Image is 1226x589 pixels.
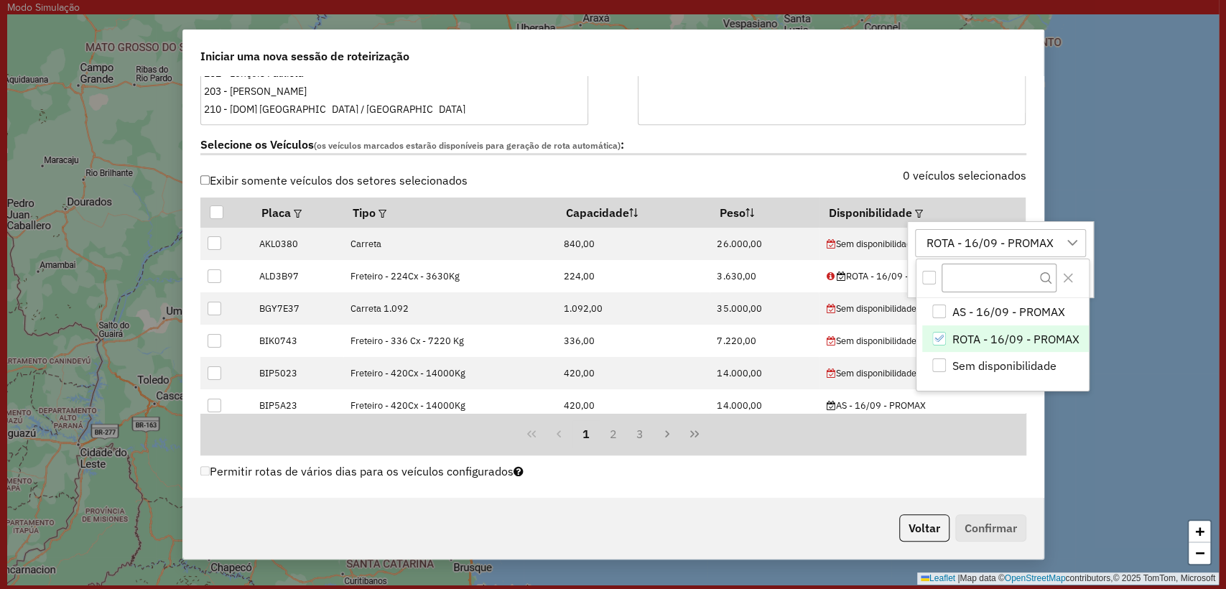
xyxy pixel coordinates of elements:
[922,352,1089,379] li: Sem disponibilidade
[916,298,1089,379] ul: Option List
[710,389,819,422] td: 14.000,00
[827,237,1018,251] div: Sem disponibilidade
[922,271,936,284] div: All items unselected
[827,334,1018,348] div: Sem disponibilidade
[1189,542,1210,564] a: Zoom out
[827,302,1018,315] div: Sem disponibilidade
[921,230,1059,257] div: ROTA - 16/09 - PROMAX
[557,228,710,260] td: 840,00
[710,228,819,260] td: 26.000,00
[314,140,621,151] span: (os veículos marcados estarão disponíveis para geração de rota automática)
[343,325,557,357] td: Freteiro - 336 Cx - 7220 Kg
[710,325,819,357] td: 7.220,00
[899,514,949,542] button: Voltar
[252,325,343,357] td: BIK0743
[837,272,846,282] i: Possui agenda para o dia
[514,465,524,477] i: Selecione pelo menos um veículo
[827,369,836,379] i: 'Roteirizador.NaoPossuiAgenda' | translate
[252,198,343,228] th: Placa
[654,420,681,447] button: Next Page
[252,292,343,325] td: BGY7E37
[200,466,210,476] input: Permitir rotas de vários dias para os veículos configurados
[819,198,1026,228] th: Disponibilidade
[600,420,627,447] button: 2
[681,420,708,447] button: Last Page
[952,357,1057,374] span: Sem disponibilidade
[557,389,710,422] td: 420,00
[626,420,654,447] button: 3
[252,228,343,260] td: AKL0380
[204,84,583,99] div: 203 - [PERSON_NAME]
[343,292,557,325] td: Carreta 1.092
[827,240,836,249] i: 'Roteirizador.NaoPossuiAgenda' | translate
[922,298,1089,325] li: AS - 16/09 - PROMAX
[827,272,837,282] i: Veículo já utilizado na(s) sessão(ões): 1276435
[343,228,557,260] td: Carreta
[903,167,1026,184] label: 0 veículos selecionados
[1195,522,1204,540] span: +
[710,198,819,228] th: Peso
[252,389,343,422] td: BIP5A23
[572,420,600,447] button: 1
[921,573,955,583] a: Leaflet
[204,102,583,117] div: 210 - [DOM] [GEOGRAPHIC_DATA] / [GEOGRAPHIC_DATA]
[710,260,819,292] td: 3.630,00
[252,260,343,292] td: ALD3B97
[710,292,819,325] td: 35.000,00
[827,366,1018,380] div: Sem disponibilidade
[952,303,1065,320] span: AS - 16/09 - PROMAX
[200,47,409,65] span: Iniciar uma nova sessão de roteirização
[557,292,710,325] td: 1.092,00
[200,175,210,185] input: Exibir somente veículos dos setores selecionados
[1005,573,1066,583] a: OpenStreetMap
[252,357,343,389] td: BIP5023
[827,399,1018,412] div: AS - 16/09 - PROMAX
[827,305,836,314] i: 'Roteirizador.NaoPossuiAgenda' | translate
[922,325,1089,353] li: ROTA - 16/09 - PROMAX
[200,167,468,194] label: Exibir somente veículos dos setores selecionados
[827,337,836,346] i: 'Roteirizador.NaoPossuiAgenda' | translate
[200,458,524,485] label: Permitir rotas de vários dias para os veículos configurados
[343,198,557,228] th: Tipo
[557,198,710,228] th: Capacidade
[1195,544,1204,562] span: −
[343,357,557,389] td: Freteiro - 420Cx - 14000Kg
[1057,266,1079,289] button: Close
[710,357,819,389] td: 14.000,00
[917,572,1219,585] div: Map data © contributors,© 2025 TomTom, Microsoft
[952,330,1079,348] span: ROTA - 16/09 - PROMAX
[957,573,960,583] span: |
[343,389,557,422] td: Freteiro - 420Cx - 14000Kg
[827,402,836,411] i: Possui agenda para o dia
[557,260,710,292] td: 224,00
[200,136,1026,155] label: Selecione os Veículos :
[343,260,557,292] td: Freteiro - 224Cx - 3630Kg
[557,357,710,389] td: 420,00
[827,269,1018,283] div: ROTA - 16/09 - PROMAX
[557,325,710,357] td: 336,00
[1189,521,1210,542] a: Zoom in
